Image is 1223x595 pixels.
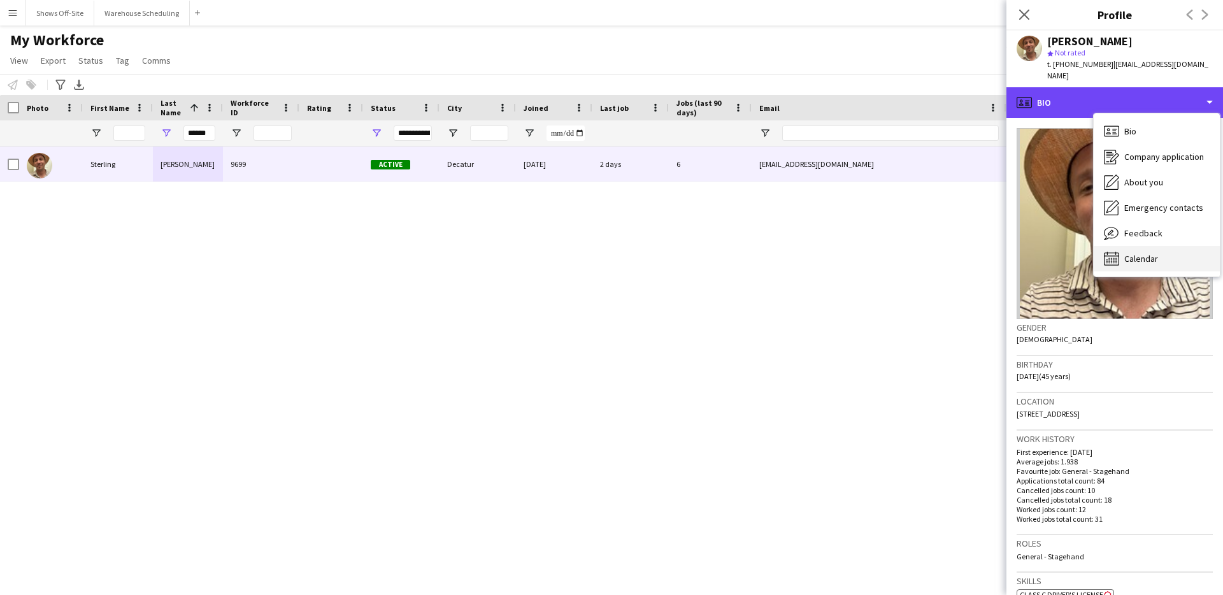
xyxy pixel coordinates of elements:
[161,98,185,117] span: Last Name
[600,103,629,113] span: Last job
[1047,59,1208,80] span: | [EMAIL_ADDRESS][DOMAIN_NAME]
[440,147,516,182] div: Decatur
[111,52,134,69] a: Tag
[83,147,153,182] div: Sterling
[1017,538,1213,549] h3: Roles
[524,103,548,113] span: Joined
[223,147,299,182] div: 9699
[676,98,729,117] span: Jobs (last 90 days)
[1124,176,1163,188] span: About you
[153,147,223,182] div: [PERSON_NAME]
[1017,495,1213,505] p: Cancelled jobs total count: 18
[1017,334,1092,344] span: [DEMOGRAPHIC_DATA]
[161,127,172,139] button: Open Filter Menu
[1124,227,1162,239] span: Feedback
[1094,118,1220,144] div: Bio
[27,103,48,113] span: Photo
[90,103,129,113] span: First Name
[1017,359,1213,370] h3: Birthday
[94,1,190,25] button: Warehouse Scheduling
[524,127,535,139] button: Open Filter Menu
[254,125,292,141] input: Workforce ID Filter Input
[1094,169,1220,195] div: About you
[1017,433,1213,445] h3: Work history
[1055,48,1085,57] span: Not rated
[1017,128,1213,319] img: Crew avatar or photo
[231,98,276,117] span: Workforce ID
[759,103,780,113] span: Email
[73,52,108,69] a: Status
[1006,6,1223,23] h3: Profile
[470,125,508,141] input: City Filter Input
[5,52,33,69] a: View
[1017,409,1080,419] span: [STREET_ADDRESS]
[1124,253,1158,264] span: Calendar
[1017,322,1213,333] h3: Gender
[1047,36,1133,47] div: [PERSON_NAME]
[592,147,669,182] div: 2 days
[1094,144,1220,169] div: Company application
[669,147,752,182] div: 6
[1017,505,1213,514] p: Worked jobs count: 12
[1017,371,1071,381] span: [DATE] (45 years)
[752,147,1006,182] div: [EMAIL_ADDRESS][DOMAIN_NAME]
[137,52,176,69] a: Comms
[1017,485,1213,495] p: Cancelled jobs count: 10
[516,147,592,182] div: [DATE]
[547,125,585,141] input: Joined Filter Input
[1017,552,1084,561] span: General - Stagehand
[1094,246,1220,271] div: Calendar
[1094,220,1220,246] div: Feedback
[36,52,71,69] a: Export
[78,55,103,66] span: Status
[1094,195,1220,220] div: Emergency contacts
[782,125,999,141] input: Email Filter Input
[1017,447,1213,457] p: First experience: [DATE]
[1017,396,1213,407] h3: Location
[307,103,331,113] span: Rating
[27,153,52,178] img: Sterling Wiggins
[1124,125,1136,137] span: Bio
[26,1,94,25] button: Shows Off-Site
[10,55,28,66] span: View
[1017,514,1213,524] p: Worked jobs total count: 31
[371,127,382,139] button: Open Filter Menu
[231,127,242,139] button: Open Filter Menu
[41,55,66,66] span: Export
[1017,476,1213,485] p: Applications total count: 84
[90,127,102,139] button: Open Filter Menu
[71,77,87,92] app-action-btn: Export XLSX
[53,77,68,92] app-action-btn: Advanced filters
[447,103,462,113] span: City
[1124,151,1204,162] span: Company application
[1124,202,1203,213] span: Emergency contacts
[759,127,771,139] button: Open Filter Menu
[10,31,104,50] span: My Workforce
[1006,87,1223,118] div: Bio
[1017,457,1213,466] p: Average jobs: 1.938
[447,127,459,139] button: Open Filter Menu
[116,55,129,66] span: Tag
[142,55,171,66] span: Comms
[1017,575,1213,587] h3: Skills
[371,160,410,169] span: Active
[183,125,215,141] input: Last Name Filter Input
[113,125,145,141] input: First Name Filter Input
[371,103,396,113] span: Status
[1047,59,1113,69] span: t. [PHONE_NUMBER]
[1017,466,1213,476] p: Favourite job: General - Stagehand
